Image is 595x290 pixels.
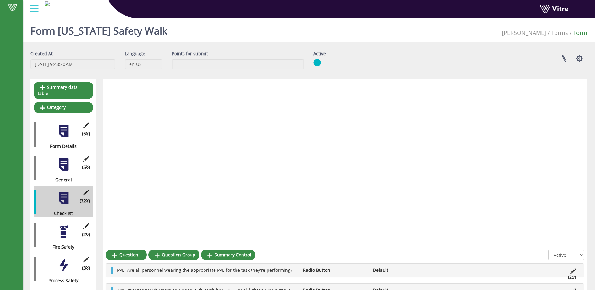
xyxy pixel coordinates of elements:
span: (32 ) [80,197,90,204]
span: (3 ) [82,265,90,271]
span: PPE: Are all personnel wearing the appropriate PPE for the task they're performing? [117,267,292,273]
div: Process Safety [34,277,88,284]
img: yes [313,59,321,67]
a: Category [34,102,93,113]
label: Points for submit [172,50,208,57]
li: Default [370,267,439,274]
div: Form Details [34,143,88,150]
a: Question [106,250,147,260]
li: (2 ) [565,274,579,281]
li: Form [568,28,587,37]
span: (2 ) [82,231,90,238]
label: Language [125,50,145,57]
img: a5b1377f-0224-4781-a1bb-d04eb42a2f7a.jpg [45,1,50,6]
span: 379 [502,29,546,36]
div: Checklist [34,210,88,217]
label: Active [313,50,326,57]
li: Radio Button [300,267,369,274]
span: (5 ) [82,164,90,171]
div: General [34,176,88,183]
span: (5 ) [82,130,90,137]
h1: Form [US_STATE] Safety Walk [30,16,167,42]
label: Created At [30,50,53,57]
a: Summary Control [201,250,255,260]
a: Question Group [148,250,199,260]
a: Summary data table [34,82,93,99]
div: Fire Safety [34,244,88,250]
a: Forms [551,29,568,36]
